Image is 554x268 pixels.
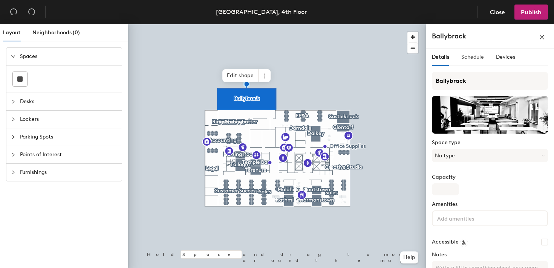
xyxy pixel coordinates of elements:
[20,93,117,110] span: Desks
[432,96,548,134] img: The space named Ballybrack
[461,54,484,60] span: Schedule
[20,164,117,181] span: Furnishings
[20,111,117,128] span: Lockers
[400,251,418,263] button: Help
[24,5,39,20] button: Redo (⌘ + ⇧ + Z)
[484,5,511,20] button: Close
[539,35,545,40] span: close
[32,29,80,36] span: Neighborhoods (0)
[432,201,548,207] label: Amenities
[490,9,505,16] span: Close
[432,174,548,180] label: Capacity
[20,48,117,65] span: Spaces
[432,140,548,146] label: Space type
[11,152,15,157] span: collapsed
[11,117,15,122] span: collapsed
[521,9,542,16] span: Publish
[3,29,20,36] span: Layout
[11,170,15,175] span: collapsed
[6,5,21,20] button: Undo (⌘ + Z)
[20,146,117,163] span: Points of Interest
[10,8,17,15] span: undo
[432,252,548,258] label: Notes
[11,54,15,59] span: expanded
[216,7,307,17] div: [GEOGRAPHIC_DATA], 4th Floor
[20,128,117,146] span: Parking Spots
[436,213,503,222] input: Add amenities
[432,54,449,60] span: Details
[514,5,548,20] button: Publish
[11,99,15,104] span: collapsed
[432,149,548,162] button: No type
[432,239,459,245] label: Accessible
[496,54,515,60] span: Devices
[432,31,466,41] h4: Ballybrack
[222,69,259,82] span: Edit shape
[11,135,15,139] span: collapsed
